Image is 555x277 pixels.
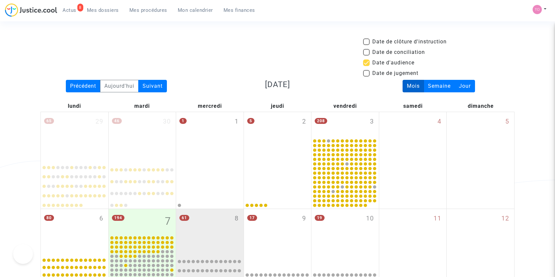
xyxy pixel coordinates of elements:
span: 3 [370,117,374,127]
div: Semaine [424,80,455,92]
span: Date d'audience [372,59,414,67]
div: jeudi octobre 9, 17 events, click to expand [244,209,311,254]
div: 8 [77,4,83,12]
a: Mes finances [218,5,260,15]
div: jeudi octobre 2, 5 events, click to expand [244,112,311,159]
span: 12 [501,214,509,223]
span: 19 [315,215,325,221]
div: lundi septembre 29, 65 events, click to expand [41,112,108,159]
div: dimanche [447,101,515,112]
div: jeudi [244,101,311,112]
div: mardi [108,101,176,112]
div: Suivant [138,80,167,92]
div: vendredi octobre 10, 19 events, click to expand [311,209,379,254]
div: Mois [403,80,424,92]
span: Date de conciliation [372,48,425,56]
div: samedi [379,101,447,112]
span: 9 [302,214,306,223]
span: Mes finances [224,7,255,13]
div: vendredi [311,101,379,112]
div: vendredi octobre 3, 208 events, click to expand [311,112,379,138]
span: 194 [112,215,124,221]
span: 1 [179,118,187,124]
span: 5 [505,117,509,127]
iframe: Help Scout Beacon - Open [13,244,33,264]
span: 10 [366,214,374,223]
span: Date de jugement [372,69,418,77]
span: 2 [302,117,306,127]
span: Actus [63,7,76,13]
a: 8Actus [57,5,82,15]
a: Mes procédures [124,5,172,15]
div: Jour [455,80,475,92]
span: 17 [247,215,257,221]
img: fe1f3729a2b880d5091b466bdc4f5af5 [533,5,542,14]
span: Mes procédures [129,7,167,13]
div: mercredi octobre 1, One event, click to expand [176,112,244,159]
div: Aujourd'hui [100,80,139,92]
span: Mon calendrier [178,7,213,13]
div: mercredi [176,101,244,112]
a: Mes dossiers [82,5,124,15]
span: 208 [315,118,327,124]
span: 8 [235,214,239,223]
span: 29 [95,117,103,127]
span: 6 [99,214,103,223]
a: Mon calendrier [172,5,218,15]
span: Date de clôture d'instruction [372,38,447,46]
div: mardi septembre 30, 46 events, click to expand [109,112,176,159]
span: 61 [179,215,189,221]
span: 11 [434,214,441,223]
div: lundi [40,101,108,112]
span: 80 [44,215,54,221]
div: mardi octobre 7, 194 events, click to expand [109,209,176,235]
span: 7 [165,214,171,229]
div: dimanche octobre 5 [447,112,514,209]
h3: [DATE] [202,80,353,89]
span: 30 [163,117,171,127]
img: jc-logo.svg [5,3,57,17]
div: samedi octobre 4 [379,112,447,209]
span: 46 [112,118,122,124]
div: mercredi octobre 8, 61 events, click to expand [176,209,244,254]
div: lundi octobre 6, 80 events, click to expand [41,209,108,254]
span: 4 [437,117,441,127]
span: 65 [44,118,54,124]
span: 5 [247,118,254,124]
span: 1 [235,117,239,127]
span: Mes dossiers [87,7,119,13]
div: Précédent [66,80,100,92]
